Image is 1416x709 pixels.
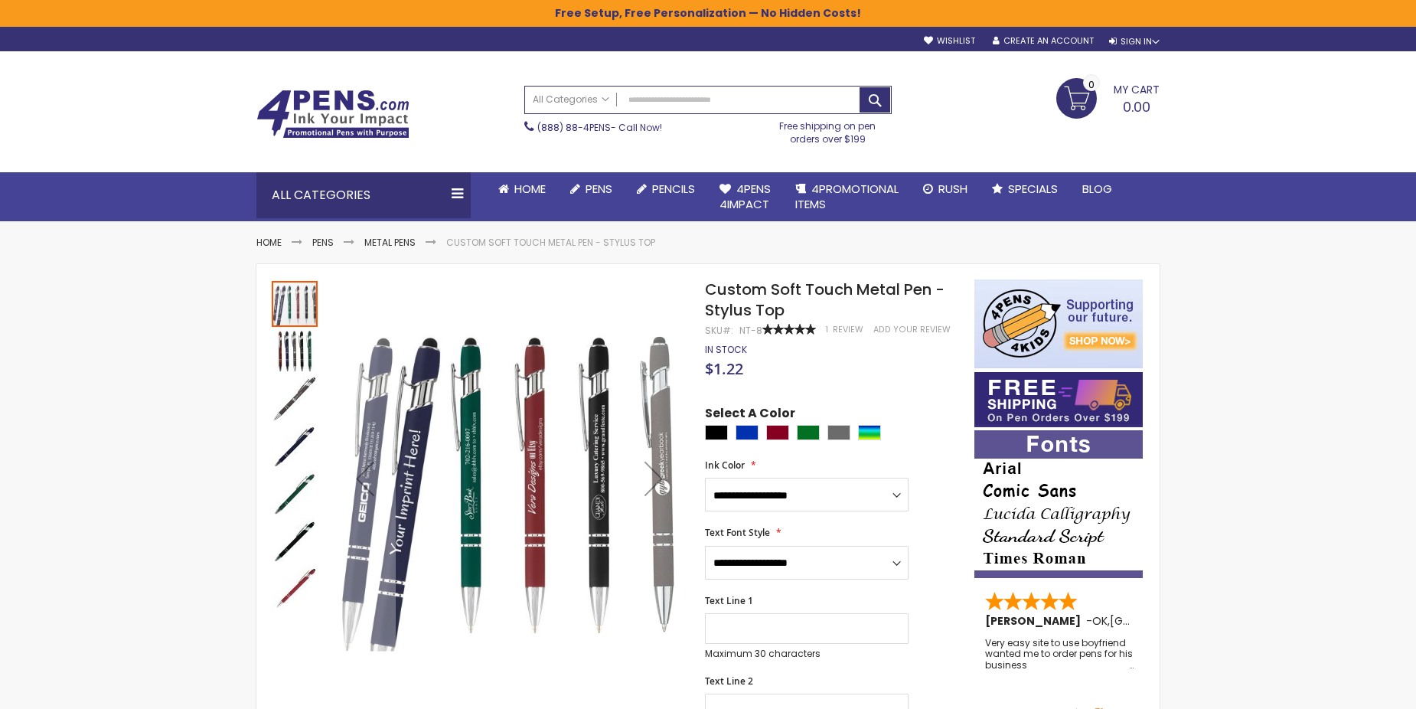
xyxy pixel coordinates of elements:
[924,35,975,47] a: Wishlist
[272,471,318,517] img: Custom Soft Touch Metal Pen - Stylus Top
[272,423,318,469] img: Custom Soft Touch Metal Pen - Stylus Top
[652,181,695,197] span: Pencils
[272,422,319,469] div: Custom Soft Touch Metal Pen - Stylus Top
[1088,77,1095,92] span: 0
[827,425,850,440] div: Grey
[1109,36,1160,47] div: Sign In
[938,181,967,197] span: Rush
[985,613,1086,629] span: [PERSON_NAME]
[705,459,745,472] span: Ink Color
[256,236,282,249] a: Home
[334,302,684,652] img: Custom Soft Touch Metal Pen - Stylus Top
[705,405,795,426] span: Select A Color
[533,93,609,106] span: All Categories
[705,343,747,356] span: In stock
[705,648,909,660] p: Maximum 30 characters
[736,425,759,440] div: Blue
[537,121,662,134] span: - Call Now!
[1092,613,1108,629] span: OK
[1070,172,1124,206] a: Blog
[858,425,881,440] div: Assorted
[312,236,334,249] a: Pens
[446,237,655,249] li: Custom Soft Touch Metal Pen - Stylus Top
[272,517,319,564] div: Custom Soft Touch Metal Pen - Stylus Top
[1110,613,1222,629] span: [GEOGRAPHIC_DATA]
[272,469,319,517] div: Custom Soft Touch Metal Pen - Stylus Top
[623,279,684,677] div: Next
[764,114,892,145] div: Free shipping on pen orders over $199
[486,172,558,206] a: Home
[911,172,980,206] a: Rush
[525,87,617,112] a: All Categories
[1056,78,1160,116] a: 0.00 0
[705,324,733,337] strong: SKU
[256,90,409,139] img: 4Pens Custom Pens and Promotional Products
[705,594,753,607] span: Text Line 1
[833,324,863,335] span: Review
[795,181,899,212] span: 4PROMOTIONAL ITEMS
[1290,668,1416,709] iframe: Google Customer Reviews
[1123,97,1150,116] span: 0.00
[974,430,1143,578] img: font-personalization-examples
[272,376,318,422] img: Custom Soft Touch Metal Pen - Stylus Top
[985,638,1134,671] div: Very easy site to use boyfriend wanted me to order pens for his business
[705,526,770,539] span: Text Font Style
[719,181,771,212] span: 4Pens 4impact
[705,358,743,379] span: $1.22
[256,172,471,218] div: All Categories
[797,425,820,440] div: Green
[272,518,318,564] img: Custom Soft Touch Metal Pen - Stylus Top
[705,279,945,321] span: Custom Soft Touch Metal Pen - Stylus Top
[705,425,728,440] div: Black
[980,172,1070,206] a: Specials
[707,172,783,222] a: 4Pens4impact
[364,236,416,249] a: Metal Pens
[739,325,762,337] div: NT-8
[1086,613,1222,629] span: - ,
[272,279,319,327] div: Custom Soft Touch Metal Pen - Stylus Top
[826,324,828,335] span: 1
[334,279,396,677] div: Previous
[873,324,951,335] a: Add Your Review
[272,374,319,422] div: Custom Soft Touch Metal Pen - Stylus Top
[705,675,753,688] span: Text Line 2
[558,172,625,206] a: Pens
[766,425,789,440] div: Burgundy
[705,344,747,356] div: Availability
[1082,181,1112,197] span: Blog
[974,372,1143,427] img: Free shipping on orders over $199
[272,566,318,612] img: Custom Soft Touch Metal Pen - Stylus Top
[272,564,318,612] div: Custom Soft Touch Metal Pen - Stylus Top
[1008,181,1058,197] span: Specials
[993,35,1094,47] a: Create an Account
[783,172,911,222] a: 4PROMOTIONALITEMS
[586,181,612,197] span: Pens
[514,181,546,197] span: Home
[974,279,1143,368] img: 4pens 4 kids
[762,324,816,335] div: 100%
[826,324,866,335] a: 1 Review
[272,327,319,374] div: Custom Soft Touch Metal Pen - Stylus Top
[272,328,318,374] img: Custom Soft Touch Metal Pen - Stylus Top
[625,172,707,206] a: Pencils
[537,121,611,134] a: (888) 88-4PENS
